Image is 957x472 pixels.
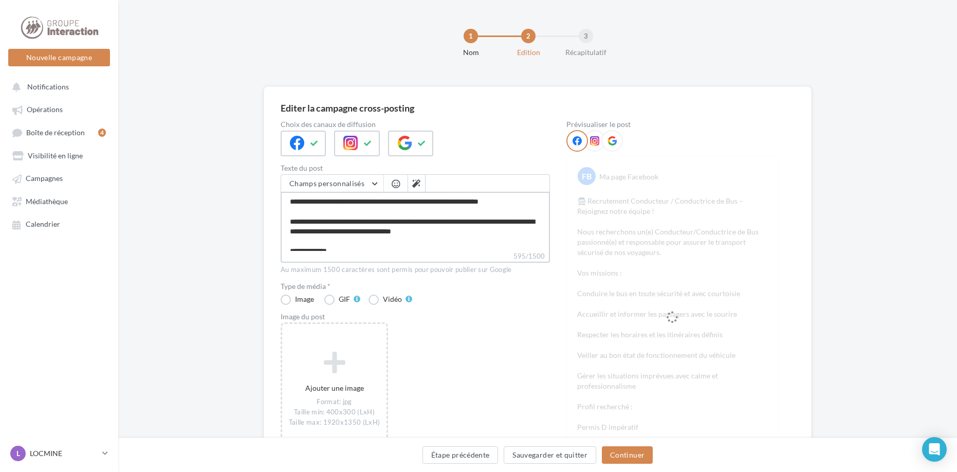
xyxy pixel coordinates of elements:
a: Calendrier [6,214,112,233]
button: Étape précédente [422,446,499,464]
div: 4 [98,129,106,137]
div: Prévisualiser le post [566,121,778,128]
div: Open Intercom Messenger [922,437,947,462]
a: Visibilité en ligne [6,146,112,165]
span: Boîte de réception [26,128,85,137]
div: Image [295,296,314,303]
div: Récapitulatif [553,47,619,58]
button: Nouvelle campagne [8,49,110,66]
div: Edition [495,47,561,58]
div: FB [578,167,596,185]
a: Médiathèque [6,192,112,210]
span: Visibilité en ligne [28,151,83,160]
div: Ma page Facebook [599,172,658,182]
button: Notifications [6,77,108,96]
label: Type de média * [281,283,550,290]
label: 595/1500 [281,251,550,263]
span: Notifications [27,82,69,91]
span: Champs personnalisés [289,179,364,188]
span: L [16,448,20,459]
label: Texte du post [281,165,550,172]
p: LOCMINE [30,448,98,459]
p: 🚍 Recrutement Conducteur / Conductrice de Bus – Rejoignez notre équipe ! Nous recherchons un(e) C... [577,196,767,453]
span: Calendrier [26,220,60,229]
label: Choix des canaux de diffusion [281,121,550,128]
span: Médiathèque [26,197,68,206]
a: Campagnes [6,169,112,187]
div: 3 [579,29,593,43]
div: 1 [464,29,478,43]
div: GIF [339,296,350,303]
div: Image du post [281,313,550,320]
a: Opérations [6,100,112,118]
span: Campagnes [26,174,63,183]
button: Continuer [602,446,653,464]
span: Opérations [27,105,63,114]
div: Nom [438,47,504,58]
div: 2 [521,29,536,43]
button: Champs personnalisés [281,175,383,192]
button: Sauvegarder et quitter [504,446,596,464]
a: Boîte de réception4 [6,123,112,142]
div: Vidéo [383,296,402,303]
div: Editer la campagne cross-posting [281,103,414,113]
div: Au maximum 1500 caractères sont permis pour pouvoir publier sur Google [281,265,550,275]
a: L LOCMINE [8,444,110,463]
